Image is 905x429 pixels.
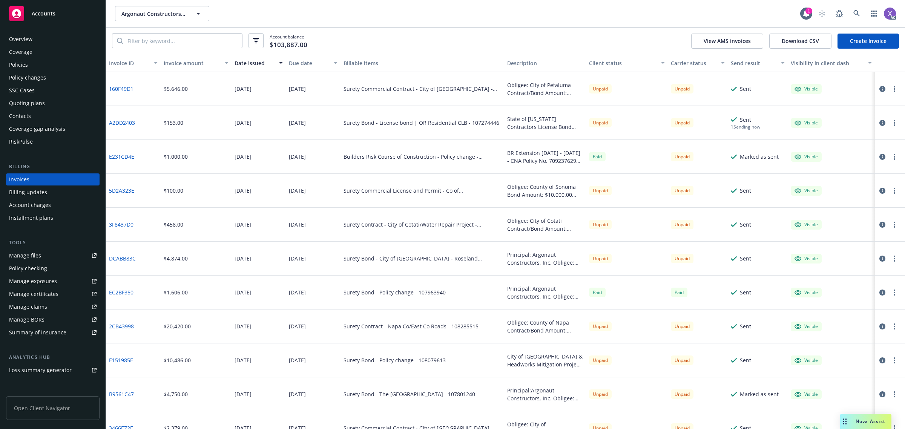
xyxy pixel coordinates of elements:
div: [DATE] [289,119,306,127]
div: [DATE] [235,187,252,195]
div: Principal: Argonaut Constructors, Inc. Obligee: City of Healdsburg Final Bond Amount: $5,045,731 ... [507,285,583,300]
button: Billable items [341,54,504,72]
a: DCABB83C [109,254,136,262]
div: Obligee: County of Sonoma Bond Amount: $10,000.00 Encroachment Permit #ENC24-0363 [507,183,583,199]
button: Send result [728,54,788,72]
a: 2CB43998 [109,322,134,330]
div: [DATE] [235,356,252,364]
div: RiskPulse [9,136,33,148]
div: [DATE] [289,153,306,161]
div: Date issued [235,59,275,67]
div: 1 Sending now [731,124,760,130]
a: Manage exposures [6,275,100,287]
div: Quoting plans [9,97,45,109]
button: Carrier status [668,54,728,72]
button: Invoice ID [106,54,161,72]
div: Unpaid [589,355,612,365]
div: State of [US_STATE] Contractors License Bond Bond Amount: $25,000. Renewal Premium Due [507,115,583,131]
button: Nova Assist [840,414,891,429]
a: Overview [6,33,100,45]
div: Surety Commercial Contract - City of [GEOGRAPHIC_DATA] - [PERSON_NAME][GEOGRAPHIC_DATA] - 108285529 [344,85,501,93]
a: 160F49D1 [109,85,133,93]
a: Loss summary generator [6,364,100,376]
svg: Search [117,38,123,44]
div: Obligee: County of Napa Contract/Bond Amount: $3,391,362.95 Desc: East County Roads Paving Projec... [507,319,583,334]
button: Date issued [232,54,286,72]
div: Due date [289,59,329,67]
div: Manage exposures [9,275,57,287]
span: Account balance [270,34,307,48]
div: $1,606.00 [164,288,188,296]
a: Create Invoice [838,34,899,49]
span: Accounts [32,11,55,17]
div: Visible [795,153,818,160]
a: 5D2A323E [109,187,134,195]
div: Visible [795,323,818,330]
div: Unpaid [671,322,693,331]
div: Marked as sent [740,153,779,161]
a: Quoting plans [6,97,100,109]
span: Nova Assist [856,418,885,424]
div: Visible [795,391,818,398]
a: Installment plans [6,212,100,224]
a: Accounts [6,3,100,24]
div: Sent [740,85,751,93]
a: Billing updates [6,186,100,198]
div: Sent [740,356,751,364]
span: Paid [671,288,687,297]
div: Contacts [9,110,31,122]
div: $5,646.00 [164,85,188,93]
div: BR Extension [DATE] - [DATE] - CNA Policy No. 7092376295 (City of Clearlake- [GEOGRAPHIC_DATA]) [507,149,583,165]
div: $10,486.00 [164,356,191,364]
div: Sent [740,254,751,262]
div: Obligee: City of Petaluma Contract/Bond Amount: $925,586.00 Desc: [PERSON_NAME] Turf Field Replac... [507,81,583,97]
div: Marked as sent [740,390,779,398]
div: [DATE] [235,119,252,127]
div: Visible [795,221,818,228]
a: Coverage [6,46,100,58]
a: Manage claims [6,301,100,313]
button: Description [504,54,586,72]
div: Surety Commercial License and Permit - Co of Sonoma/Encroachment Permit - 108285520 [344,187,501,195]
div: Description [507,59,583,67]
div: Surety Bond - The [GEOGRAPHIC_DATA] - 107801240 [344,390,475,398]
div: [DATE] [289,288,306,296]
div: Manage claims [9,301,47,313]
a: Manage BORs [6,314,100,326]
div: Visible [795,187,818,194]
div: Visible [795,86,818,92]
a: Coverage gap analysis [6,123,100,135]
div: Surety Bond - Policy change - 107963940 [344,288,446,296]
div: [DATE] [235,390,252,398]
div: Unpaid [671,84,693,93]
div: Manage certificates [9,288,58,300]
a: Invoices [6,173,100,185]
div: $458.00 [164,221,183,228]
div: $1,000.00 [164,153,188,161]
input: Filter by keyword... [123,34,242,48]
div: $4,750.00 [164,390,188,398]
div: Tools [6,239,100,247]
a: Policy checking [6,262,100,274]
div: Obligee: City of Cotati Contract/Bond Amount: $100,000.00 Desc: Water Repair Project **Payment Bo... [507,217,583,233]
a: Manage files [6,250,100,262]
button: Client status [586,54,668,72]
div: Paid [589,288,606,297]
a: Switch app [867,6,882,21]
div: Coverage gap analysis [9,123,65,135]
div: Sent [740,322,751,330]
button: Invoice amount [161,54,232,72]
div: Invoices [9,173,29,185]
div: Manage BORs [9,314,44,326]
div: Carrier status [671,59,716,67]
div: [DATE] [235,288,252,296]
a: Report a Bug [832,6,847,21]
a: E151985E [109,356,133,364]
div: Analytics hub [6,354,100,361]
a: Policy changes [6,72,100,84]
div: [DATE] [289,390,306,398]
div: [DATE] [235,254,252,262]
a: Policies [6,59,100,71]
